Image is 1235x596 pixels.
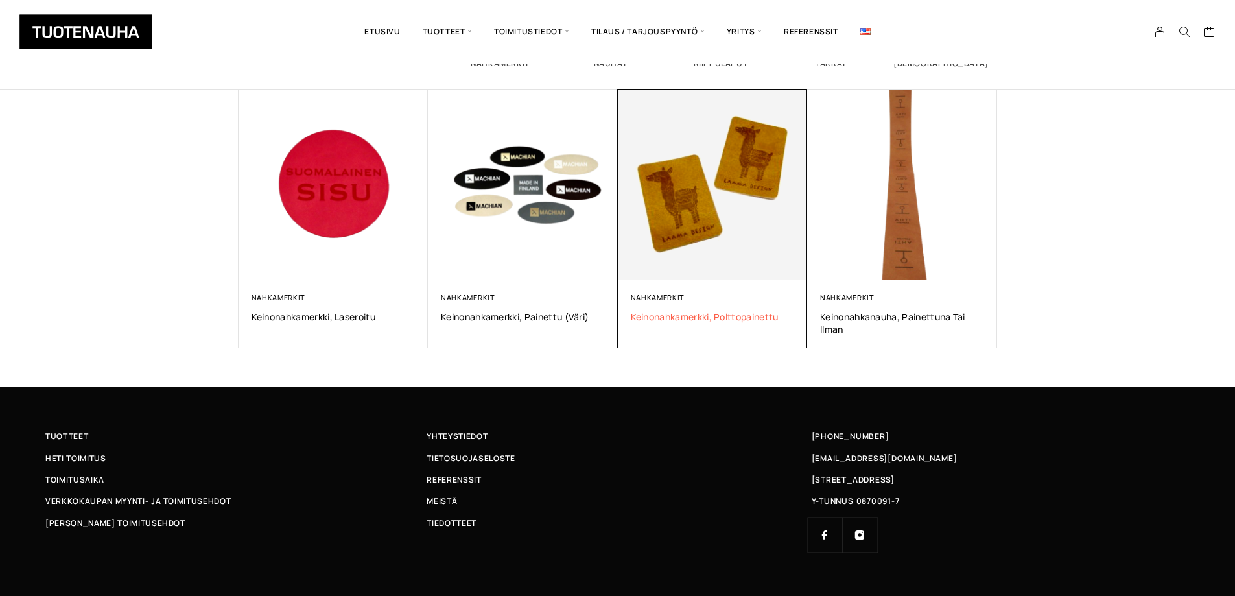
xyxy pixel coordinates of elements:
a: Instagram [843,518,878,553]
a: [PHONE_NUMBER] [812,429,889,443]
a: Nahkamerkit [631,292,685,302]
span: Toimitusaika [45,473,104,486]
img: Tuotenauha Oy [19,14,152,49]
h2: Nahkamerkit [445,60,556,67]
a: Verkkokaupan myynti- ja toimitusehdot [45,494,427,508]
h2: Riippulaput [666,60,776,67]
span: Toimitustiedot [483,10,580,54]
a: Cart [1203,25,1216,41]
a: Nahkamerkit [820,292,875,302]
a: Tietosuojaseloste [427,451,808,465]
span: Tilaus / Tarjouspyyntö [580,10,716,54]
span: Tuotteet [45,429,88,443]
span: Yhteystiedot [427,429,488,443]
img: English [860,28,871,35]
a: [PERSON_NAME] toimitusehdot [45,516,427,530]
span: Tuotteet [412,10,483,54]
a: Keinonahkanauha, Painettuna tai ilman [820,311,984,335]
a: Tuotteet [45,429,427,443]
a: Facebook [808,518,843,553]
a: [EMAIL_ADDRESS][DOMAIN_NAME] [812,451,958,465]
a: Tiedotteet [427,516,808,530]
span: [STREET_ADDRESS] [812,473,895,486]
a: Keinonahkamerkki, polttopainettu [631,311,795,323]
a: Toimitusaika [45,473,427,486]
span: Y-TUNNUS 0870091-7 [812,494,900,508]
a: Referenssit [773,10,849,54]
a: Nahkamerkit [441,292,495,302]
a: Keinonahkamerkki, laseroitu [252,311,416,323]
span: Heti toimitus [45,451,106,465]
span: Referenssit [427,473,481,486]
h2: Nauhat [556,60,666,67]
button: Search [1172,26,1197,38]
span: Verkkokaupan myynti- ja toimitusehdot [45,494,231,508]
span: [PERSON_NAME] toimitusehdot [45,516,185,530]
a: Yhteystiedot [427,429,808,443]
span: Meistä [427,494,457,508]
a: Etusivu [353,10,411,54]
span: Tiedotteet [427,516,476,530]
a: Meistä [427,494,808,508]
span: Yritys [716,10,773,54]
a: Referenssit [427,473,808,486]
h2: [DEMOGRAPHIC_DATA] [886,60,996,67]
a: Nahkamerkit [252,292,306,302]
h2: Tarrat [776,60,886,67]
span: Tietosuojaseloste [427,451,515,465]
a: Keinonahkamerkki, painettu (väri) [441,311,605,323]
a: Heti toimitus [45,451,427,465]
a: My Account [1147,26,1173,38]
